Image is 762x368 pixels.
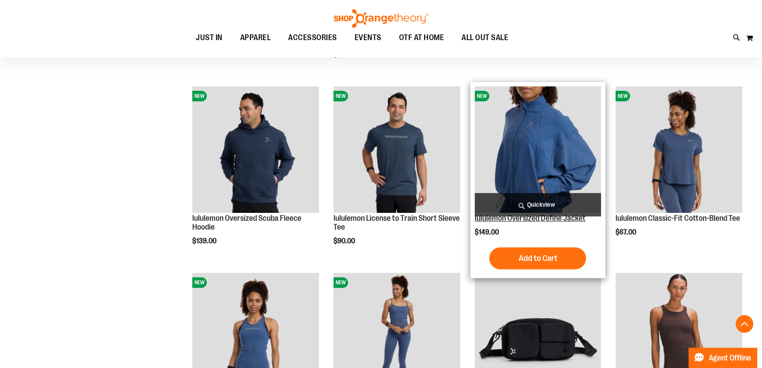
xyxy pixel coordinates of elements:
span: JUST IN [196,28,223,48]
button: Add to Cart [489,247,586,269]
span: $139.00 [192,237,218,245]
a: lululemon Oversized Scuba Fleece Hoodie [192,214,301,231]
a: lululemon Oversized Define JacketNEW [475,86,601,215]
a: lululemon License to Train Short Sleeve TeeNEW [333,86,460,215]
span: OTF AT HOME [399,28,444,48]
span: ALL OUT SALE [462,28,508,48]
span: $149.00 [475,228,500,236]
span: NEW [333,277,348,288]
div: product [611,82,747,259]
a: lululemon Oversized Define Jacket [475,214,586,223]
span: $90.00 [333,237,356,245]
span: ACCESSORIES [288,28,337,48]
div: product [470,82,606,279]
img: lululemon Oversized Define Jacket [475,86,601,213]
span: NEW [333,91,348,101]
span: NEW [192,277,207,288]
span: $67.00 [615,228,637,236]
span: NEW [475,91,489,101]
a: lululemon License to Train Short Sleeve Tee [333,214,460,231]
span: APPAREL [240,28,271,48]
span: Agent Offline [709,354,751,362]
span: EVENTS [355,28,381,48]
a: lululemon Classic-Fit Cotton-Blend TeeNEW [615,86,742,215]
span: NEW [615,91,630,101]
span: Add to Cart [518,253,557,263]
div: product [188,82,323,268]
img: lululemon Oversized Scuba Fleece Hoodie [192,86,319,213]
button: Back To Top [736,315,753,333]
div: product [329,82,465,268]
span: NEW [192,91,207,101]
img: lululemon Classic-Fit Cotton-Blend Tee [615,86,742,213]
button: Agent Offline [689,348,757,368]
img: lululemon License to Train Short Sleeve Tee [333,86,460,213]
a: lululemon Oversized Scuba Fleece HoodieNEW [192,86,319,215]
img: Shop Orangetheory [333,9,429,28]
a: lululemon Classic-Fit Cotton-Blend Tee [615,214,740,223]
a: Quickview [475,193,601,216]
